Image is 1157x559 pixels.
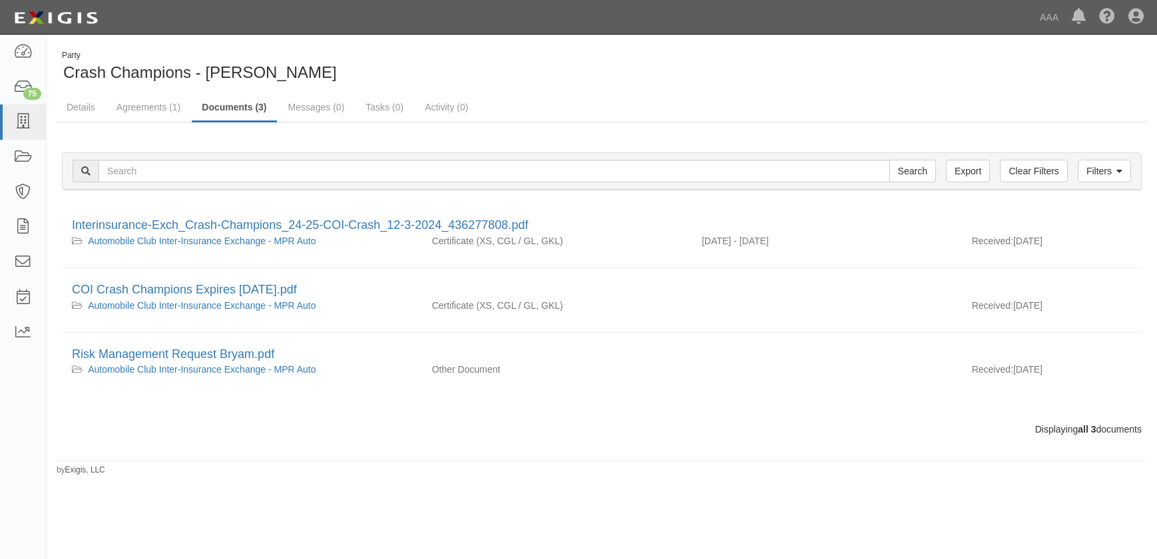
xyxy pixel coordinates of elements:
[415,94,478,120] a: Activity (0)
[52,423,1152,436] div: Displaying documents
[1000,160,1067,182] a: Clear Filters
[72,347,274,361] a: Risk Management Request Bryam.pdf
[962,234,1142,254] div: [DATE]
[72,299,412,312] div: Automobile Club Inter-Insurance Exchange - MPR Auto
[72,281,1132,299] div: COI Crash Champions Expires 12-1-24.pdf
[972,299,1013,312] p: Received:
[72,363,412,376] div: Automobile Club Inter-Insurance Exchange - MPR Auto
[10,6,102,30] img: logo-5460c22ac91f19d4615b14bd174203de0afe785f0fc80cf4dbbc73dc1793850b.png
[278,94,355,120] a: Messages (0)
[962,299,1142,319] div: [DATE]
[72,218,528,232] a: Interinsurance-Exch_Crash-Champions_24-25-COI-Crash_12-3-2024_436277808.pdf
[692,234,962,248] div: Effective 12/01/2024 - Expiration 12/01/2025
[57,465,105,476] small: by
[72,283,297,296] a: COI Crash Champions Expires [DATE].pdf
[889,160,936,182] input: Search
[972,234,1013,248] p: Received:
[88,236,316,246] a: Automobile Club Inter-Insurance Exchange - MPR Auto
[692,299,962,299] div: Effective - Expiration
[946,160,990,182] a: Export
[72,234,412,248] div: Automobile Club Inter-Insurance Exchange - MPR Auto
[88,364,316,375] a: Automobile Club Inter-Insurance Exchange - MPR Auto
[63,63,337,81] span: Crash Champions - [PERSON_NAME]
[23,88,41,100] div: 75
[107,94,190,120] a: Agreements (1)
[692,363,962,363] div: Effective - Expiration
[422,299,692,312] div: Excess/Umbrella Liability Commercial General Liability / Garage Liability Garage Keepers Liability
[1078,160,1131,182] a: Filters
[422,363,692,376] div: Other Document
[72,217,1132,234] div: Interinsurance-Exch_Crash-Champions_24-25-COI-Crash_12-3-2024_436277808.pdf
[1033,4,1065,31] a: AAA
[1099,9,1115,25] i: Help Center - Complianz
[355,94,413,120] a: Tasks (0)
[57,50,592,84] div: Crash Champions - Bryam
[57,94,105,120] a: Details
[422,234,692,248] div: Excess/Umbrella Liability Commercial General Liability / Garage Liability Garage Keepers Liability
[72,346,1132,363] div: Risk Management Request Bryam.pdf
[192,94,276,122] a: Documents (3)
[972,363,1013,376] p: Received:
[962,363,1142,383] div: [DATE]
[99,160,890,182] input: Search
[88,300,316,311] a: Automobile Club Inter-Insurance Exchange - MPR Auto
[65,465,105,474] a: Exigis, LLC
[1078,424,1096,435] b: all 3
[62,50,337,61] div: Party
